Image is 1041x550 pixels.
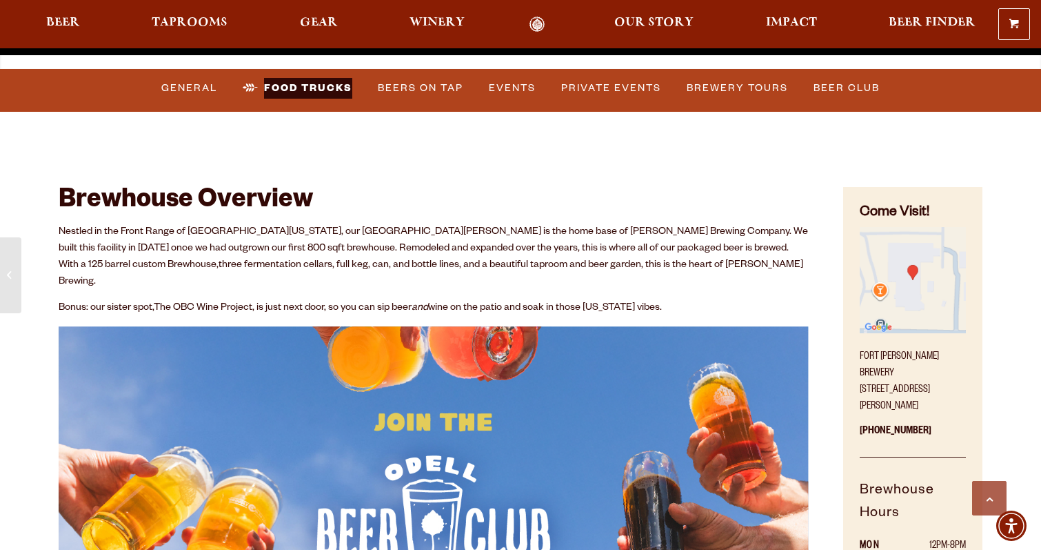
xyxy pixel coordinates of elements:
a: Beer [37,17,89,32]
span: Beer Finder [889,17,976,28]
a: Gear [291,17,347,32]
a: Beers on Tap [372,72,469,104]
a: Beer Finder [880,17,984,32]
p: Bonus: our sister spot, , is just next door, so you can sip beer wine on the patio and soak in th... [59,300,809,317]
a: Food Trucks [237,72,358,104]
h4: Come Visit! [860,204,966,224]
a: Find on Google Maps (opens in a new window) [860,326,966,337]
h2: Brewhouse Overview [59,187,809,217]
a: Taprooms [143,17,236,32]
a: The OBC Wine Project [154,303,252,314]
h5: Brewhouse Hours [860,480,966,538]
p: Fort [PERSON_NAME] Brewery [STREET_ADDRESS][PERSON_NAME] [860,341,966,415]
a: Winery [401,17,474,32]
span: Beer [46,17,80,28]
p: Nestled in the Front Range of [GEOGRAPHIC_DATA][US_STATE], our [GEOGRAPHIC_DATA][PERSON_NAME] is ... [59,224,809,291]
span: three fermentation cellars, full keg, can, and bottle lines, and a beautiful taproom and beer gar... [59,260,803,288]
a: Scroll to top [972,481,1007,515]
img: Small thumbnail of location on map [860,227,966,333]
span: Winery [410,17,465,28]
span: Impact [766,17,817,28]
span: Taprooms [152,17,228,28]
a: Impact [757,17,826,32]
a: General [156,72,223,104]
a: Our Story [605,17,703,32]
span: Our Story [614,17,694,28]
p: [PHONE_NUMBER] [860,415,966,458]
a: Odell Home [511,17,563,32]
a: Beer Club [808,72,885,104]
a: Private Events [556,72,667,104]
em: and [412,303,428,314]
span: Gear [300,17,338,28]
a: Brewery Tours [681,72,794,104]
div: Accessibility Menu [996,511,1027,541]
a: Events [483,72,541,104]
